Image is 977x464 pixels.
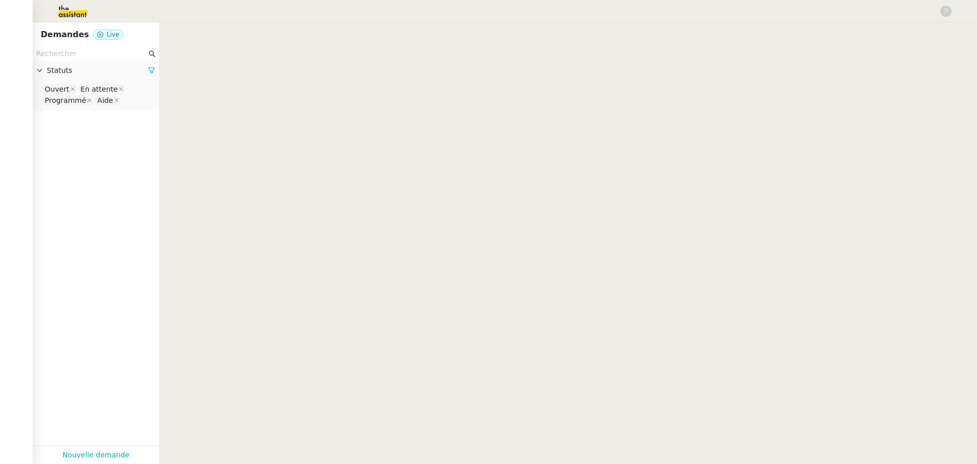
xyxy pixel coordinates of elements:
div: En attente [80,85,118,94]
div: Statuts [33,61,159,80]
nz-page-header-title: Demandes [41,28,89,42]
div: Aide [97,96,113,105]
nz-select-item: Ouvert [42,84,77,94]
nz-select-item: En attente [78,84,125,94]
a: Nouvelle demande [63,449,130,461]
input: Rechercher [36,48,147,60]
span: Statuts [47,65,148,76]
nz-select-item: Aide [95,95,121,105]
div: Ouvert [45,85,69,94]
nz-select-item: Programmé [42,95,94,105]
div: Programmé [45,96,86,105]
span: Live [107,31,120,38]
